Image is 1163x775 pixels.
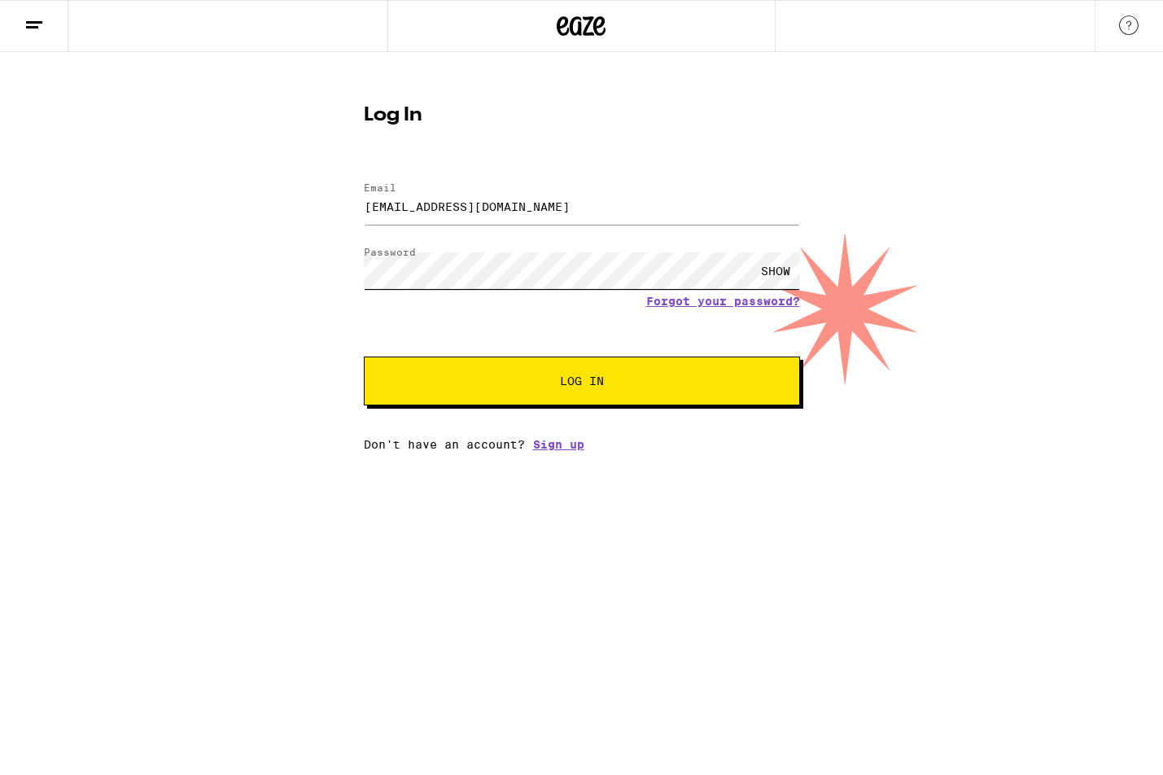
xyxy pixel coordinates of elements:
div: Don't have an account? [364,438,800,451]
div: SHOW [751,252,800,289]
label: Email [364,182,396,193]
h1: Log In [364,106,800,125]
input: Email [364,188,800,225]
button: Log In [364,357,800,405]
label: Password [364,247,416,257]
span: Log In [560,375,604,387]
span: Help [37,11,71,26]
a: Sign up [533,438,584,451]
a: Forgot your password? [646,295,800,308]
